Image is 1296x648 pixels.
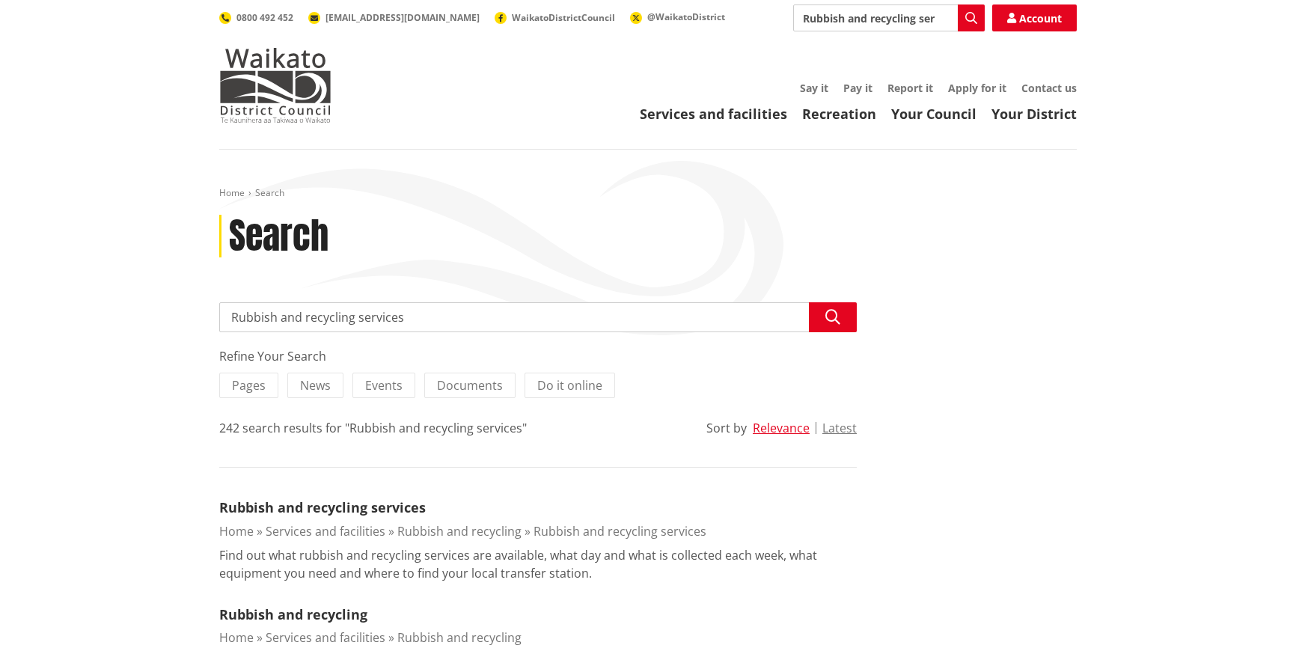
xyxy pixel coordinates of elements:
a: [EMAIL_ADDRESS][DOMAIN_NAME] [308,11,480,24]
span: [EMAIL_ADDRESS][DOMAIN_NAME] [325,11,480,24]
button: Latest [822,421,857,435]
h1: Search [229,215,328,258]
span: 0800 492 452 [236,11,293,24]
a: Contact us [1021,81,1077,95]
div: 242 search results for "Rubbish and recycling services" [219,419,527,437]
img: Waikato District Council - Te Kaunihera aa Takiwaa o Waikato [219,48,331,123]
a: WaikatoDistrictCouncil [495,11,615,24]
a: Rubbish and recycling [219,605,367,623]
a: Say it [800,81,828,95]
span: WaikatoDistrictCouncil [512,11,615,24]
p: Find out what rubbish and recycling services are available, what day and what is collected each w... [219,546,857,582]
div: Sort by [706,419,747,437]
div: Refine Your Search [219,347,857,365]
a: Your Council [891,105,976,123]
nav: breadcrumb [219,187,1077,200]
button: Relevance [753,421,810,435]
span: Pages [232,377,266,394]
a: Rubbish and recycling services [534,523,706,540]
span: Documents [437,377,503,394]
a: Apply for it [948,81,1006,95]
a: Pay it [843,81,872,95]
a: Home [219,186,245,199]
a: Services and facilities [266,523,385,540]
input: Search input [219,302,857,332]
a: 0800 492 452 [219,11,293,24]
a: Services and facilities [266,629,385,646]
input: Search input [793,4,985,31]
a: Report it [887,81,933,95]
a: Rubbish and recycling [397,629,522,646]
span: News [300,377,331,394]
a: Rubbish and recycling services [219,498,426,516]
a: Recreation [802,105,876,123]
span: @WaikatoDistrict [647,10,725,23]
a: @WaikatoDistrict [630,10,725,23]
a: Rubbish and recycling [397,523,522,540]
a: Home [219,629,254,646]
a: Services and facilities [640,105,787,123]
a: Your District [991,105,1077,123]
span: Do it online [537,377,602,394]
a: Account [992,4,1077,31]
span: Events [365,377,403,394]
span: Search [255,186,284,199]
a: Home [219,523,254,540]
